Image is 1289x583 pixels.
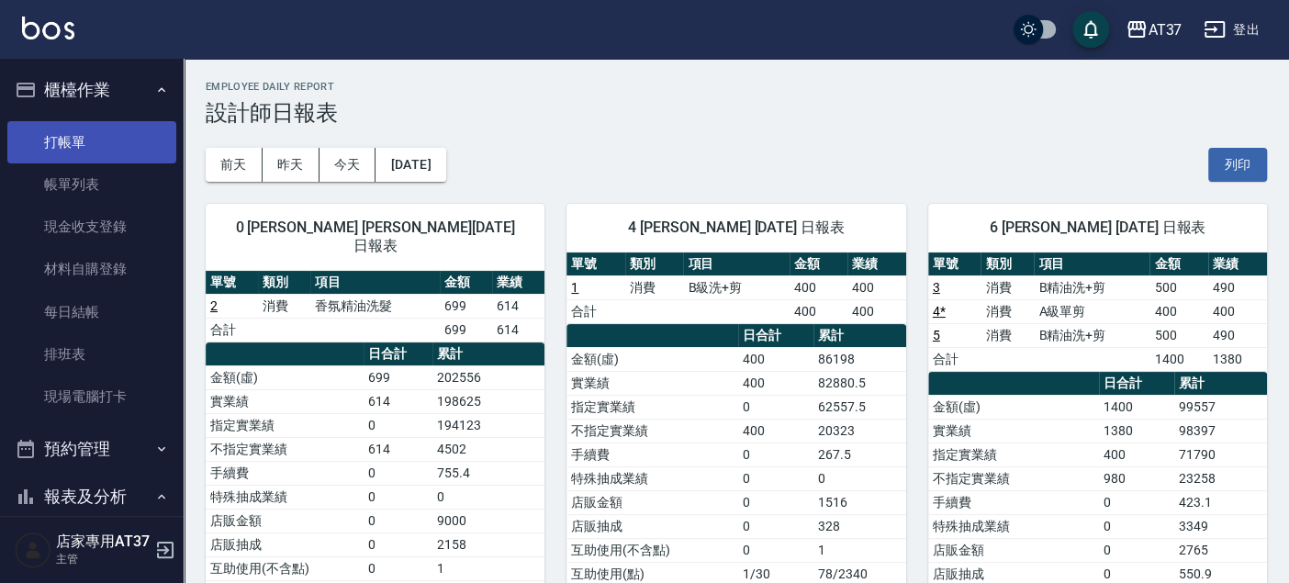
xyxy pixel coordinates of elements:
a: 3 [933,280,940,295]
td: 金額(虛) [206,365,364,389]
td: 互助使用(不含點) [206,556,364,580]
td: 金額(虛) [928,395,1099,419]
td: 1 [813,538,906,562]
button: 預約管理 [7,425,176,473]
button: 今天 [319,148,376,182]
td: 0 [738,443,813,466]
th: 單號 [928,252,981,276]
a: 現場電腦打卡 [7,376,176,418]
td: 202556 [432,365,544,389]
td: 614 [364,389,433,413]
td: B精油洗+剪 [1034,275,1149,299]
td: 400 [1149,299,1208,323]
h2: Employee Daily Report [206,81,1267,93]
h3: 設計師日報表 [206,100,1267,126]
th: 類別 [625,252,684,276]
td: B精油洗+剪 [1034,323,1149,347]
button: save [1072,11,1109,48]
img: Logo [22,17,74,39]
td: 194123 [432,413,544,437]
td: 0 [738,514,813,538]
td: 0 [364,461,433,485]
button: 櫃檯作業 [7,66,176,114]
a: 2 [210,298,218,313]
td: 2765 [1174,538,1267,562]
td: 3349 [1174,514,1267,538]
td: 500 [1149,323,1208,347]
td: 1380 [1099,419,1174,443]
a: 打帳單 [7,121,176,163]
td: 0 [364,485,433,509]
th: 金額 [1149,252,1208,276]
button: 登出 [1196,13,1267,47]
button: 昨天 [263,148,319,182]
td: 合計 [206,318,258,342]
td: 400 [1099,443,1174,466]
td: 423.1 [1174,490,1267,514]
td: 98397 [1174,419,1267,443]
td: 店販金額 [928,538,1099,562]
th: 累計 [813,324,906,348]
td: 0 [1099,538,1174,562]
img: Person [15,532,51,568]
td: 0 [364,413,433,437]
td: 2158 [432,533,544,556]
td: 1 [432,556,544,580]
td: 0 [1099,514,1174,538]
td: 1380 [1208,347,1267,371]
th: 金額 [790,252,848,276]
button: 前天 [206,148,263,182]
button: 報表及分析 [7,473,176,521]
td: 店販金額 [206,509,364,533]
th: 類別 [981,252,1034,276]
td: 特殊抽成業績 [206,485,364,509]
td: 86198 [813,347,906,371]
th: 項目 [310,271,440,295]
td: 指定實業績 [928,443,1099,466]
td: 合計 [928,347,981,371]
th: 日合計 [364,342,433,366]
td: 消費 [625,275,684,299]
td: 手續費 [928,490,1099,514]
td: 400 [790,275,848,299]
td: A級單剪 [1034,299,1149,323]
td: 店販金額 [566,490,737,514]
td: 980 [1099,466,1174,490]
td: 400 [738,419,813,443]
table: a dense table [566,252,905,324]
td: 500 [1149,275,1208,299]
span: 6 [PERSON_NAME] [DATE] 日報表 [950,219,1245,237]
a: 材料自購登錄 [7,248,176,290]
a: 每日結帳 [7,291,176,333]
td: 0 [364,533,433,556]
td: 手續費 [206,461,364,485]
a: 帳單列表 [7,163,176,206]
th: 業績 [847,252,906,276]
a: 現金收支登錄 [7,206,176,248]
td: 0 [364,509,433,533]
td: 9000 [432,509,544,533]
td: 香氛精油洗髮 [310,294,440,318]
a: 1 [571,280,578,295]
td: 實業績 [206,389,364,413]
h5: 店家專用AT37 [56,533,150,551]
td: 0 [738,395,813,419]
td: 198625 [432,389,544,413]
td: 指定實業績 [206,413,364,437]
table: a dense table [928,252,1267,372]
td: 1516 [813,490,906,514]
th: 單號 [566,252,625,276]
a: 5 [933,328,940,342]
td: 互助使用(不含點) [566,538,737,562]
th: 業績 [492,271,544,295]
td: 不指定實業績 [206,437,364,461]
th: 類別 [258,271,310,295]
td: 0 [738,490,813,514]
td: 400 [738,371,813,395]
td: 實業績 [928,419,1099,443]
td: 0 [364,556,433,580]
span: 0 [PERSON_NAME] [PERSON_NAME][DATE] 日報表 [228,219,522,255]
td: 23258 [1174,466,1267,490]
th: 累計 [432,342,544,366]
th: 日合計 [738,324,813,348]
